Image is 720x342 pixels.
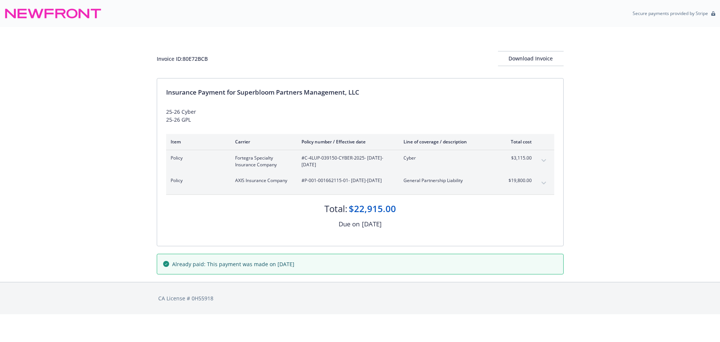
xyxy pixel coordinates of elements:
span: AXIS Insurance Company [235,177,289,184]
div: CA License # 0H55918 [158,294,562,302]
span: Policy [171,155,223,161]
span: Policy [171,177,223,184]
button: Download Invoice [498,51,564,66]
span: Cyber [403,155,492,161]
div: Due on [339,219,360,229]
button: expand content [538,177,550,189]
div: [DATE] [362,219,382,229]
span: General Partnership Liability [403,177,492,184]
div: Invoice ID: 80E72BCB [157,55,208,63]
span: #C-4LUP-039150-CYBER-2025 - [DATE]-[DATE] [301,155,391,168]
span: #P-001-001662115-01 - [DATE]-[DATE] [301,177,391,184]
div: Item [171,139,223,145]
div: Carrier [235,139,289,145]
div: Total cost [504,139,532,145]
div: $22,915.00 [349,202,396,215]
p: Secure payments provided by Stripe [633,10,708,17]
div: Line of coverage / description [403,139,492,145]
span: $3,115.00 [504,155,532,161]
span: $19,800.00 [504,177,532,184]
button: expand content [538,155,550,167]
span: Already paid: This payment was made on [DATE] [172,260,294,268]
div: Policy number / Effective date [301,139,391,145]
div: PolicyAXIS Insurance Company#P-001-001662115-01- [DATE]-[DATE]General Partnership Liability$19,80... [166,173,554,194]
span: Fortegra Specialty Insurance Company [235,155,289,168]
div: 25-26 Cyber 25-26 GPL [166,108,554,124]
div: Insurance Payment for Superbloom Partners Management, LLC [166,87,554,97]
div: PolicyFortegra Specialty Insurance Company#C-4LUP-039150-CYBER-2025- [DATE]-[DATE]Cyber$3,115.00e... [166,150,554,173]
div: Total: [324,202,347,215]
